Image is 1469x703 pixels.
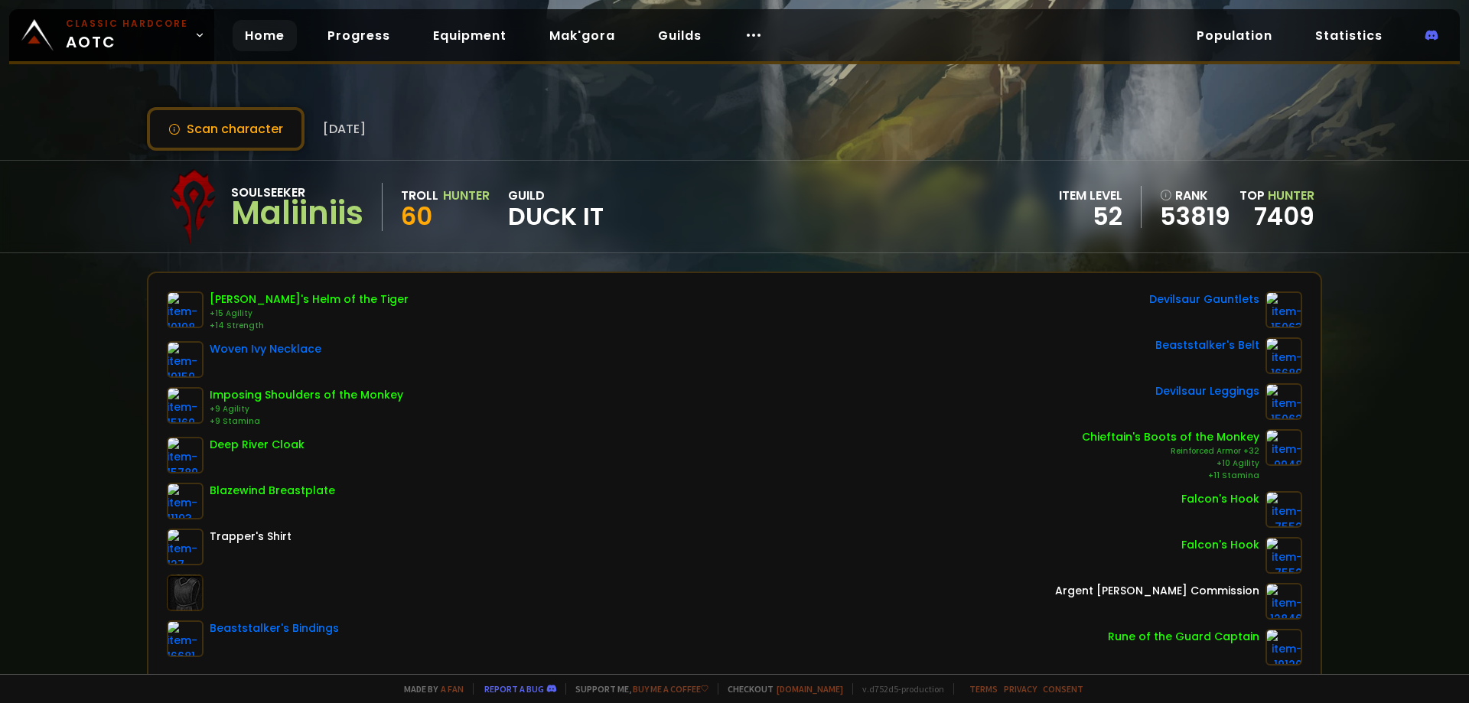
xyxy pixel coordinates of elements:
div: Maliiniis [231,202,363,225]
img: item-9948 [1265,429,1302,466]
span: 60 [401,199,432,233]
div: Top [1239,186,1314,205]
img: item-19159 [167,341,204,378]
a: Consent [1043,683,1083,695]
div: Trapper's Shirt [210,529,292,545]
div: Rune of the Guard Captain [1108,629,1259,645]
div: +14 Strength [210,320,409,332]
img: item-7552 [1265,537,1302,574]
a: Buy me a coffee [633,683,708,695]
div: +10 Agility [1082,457,1259,470]
span: Support me, [565,683,708,695]
a: 53819 [1160,205,1230,228]
a: [DOMAIN_NAME] [777,683,843,695]
img: item-10198 [167,291,204,328]
div: Devilsaur Gauntlets [1149,291,1259,308]
a: Mak'gora [537,20,627,51]
a: Classic HardcoreAOTC [9,9,214,61]
div: Devilsaur Leggings [1155,383,1259,399]
div: rank [1160,186,1230,205]
img: item-15789 [167,437,204,474]
div: Beaststalker's Bindings [210,620,339,636]
a: Terms [969,683,998,695]
img: item-15169 [167,387,204,424]
div: Chieftain's Boots of the Monkey [1082,429,1259,445]
div: Falcon's Hook [1181,537,1259,553]
img: item-16680 [1265,337,1302,374]
div: Beaststalker's Belt [1155,337,1259,353]
div: guild [508,186,604,228]
span: [DATE] [323,119,366,138]
img: item-16681 [167,620,204,657]
button: Scan character [147,107,305,151]
div: +11 Stamina [1082,470,1259,482]
img: item-12846 [1265,583,1302,620]
a: Progress [315,20,402,51]
a: Equipment [421,20,519,51]
img: item-11193 [167,483,204,519]
a: Home [233,20,297,51]
div: +15 Agility [210,308,409,320]
a: Population [1184,20,1285,51]
a: Report a bug [484,683,544,695]
span: v. d752d5 - production [852,683,944,695]
div: Troll [401,186,438,205]
div: Reinforced Armor +32 [1082,445,1259,457]
div: Falcon's Hook [1181,491,1259,507]
a: a fan [441,683,464,695]
a: Guilds [646,20,714,51]
div: Imposing Shoulders of the Monkey [210,387,403,403]
img: item-7552 [1265,491,1302,528]
small: Classic Hardcore [66,17,188,31]
div: Hunter [443,186,490,205]
a: Statistics [1303,20,1395,51]
div: Deep River Cloak [210,437,305,453]
span: Checkout [718,683,843,695]
img: item-127 [167,529,204,565]
span: Hunter [1268,187,1314,204]
img: item-15062 [1265,383,1302,420]
div: Argent [PERSON_NAME] Commission [1055,583,1259,599]
a: 7409 [1254,199,1314,233]
span: AOTC [66,17,188,54]
div: Woven Ivy Necklace [210,341,321,357]
img: item-15063 [1265,291,1302,328]
div: Blazewind Breastplate [210,483,335,499]
a: Privacy [1004,683,1037,695]
div: 52 [1059,205,1122,228]
div: Soulseeker [231,183,363,202]
div: +9 Stamina [210,415,403,428]
img: item-19120 [1265,629,1302,666]
span: Duck It [508,205,604,228]
div: item level [1059,186,1122,205]
span: Made by [395,683,464,695]
div: +9 Agility [210,403,403,415]
div: [PERSON_NAME]'s Helm of the Tiger [210,291,409,308]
